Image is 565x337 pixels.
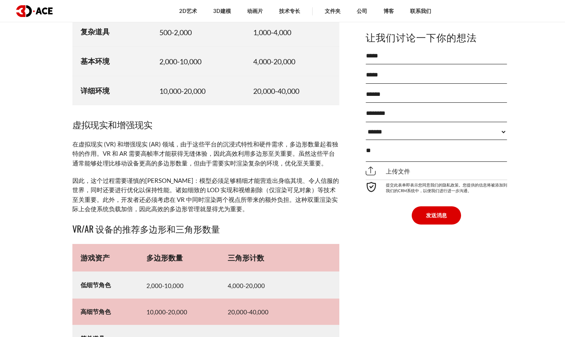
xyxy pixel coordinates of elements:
[357,8,367,14] font: 公司
[159,28,192,37] font: 500-2,000
[80,57,110,66] font: 基本环境
[228,308,269,316] font: 20,000-40,000
[253,57,295,66] font: 4,000-20,000
[412,206,461,224] button: 发送消息
[247,8,263,14] font: 动画片
[410,8,431,14] font: 联系我们
[80,86,110,95] font: 详细环境
[383,8,394,14] font: 博客
[80,308,111,315] font: 高细节角色
[72,118,152,131] font: 虚拟现实和增强现实
[80,281,111,288] font: 低细节角色
[72,222,220,235] font: VR/AR 设备的推荐多边形和三角形数量
[279,8,300,14] font: 技术专长
[159,57,201,66] font: 2,000-10,000
[16,5,53,17] img: 徽标深色
[179,8,197,14] font: 2D艺术
[213,8,231,14] font: 3D建模
[253,28,291,37] font: 1,000-4,000
[228,253,264,262] font: 三角形计数
[386,167,410,175] font: 上传文件
[386,182,507,193] font: 提交此表单即表示您同意我们的隐私政策。您提供的信息将被添加到我们的CRM系统中，以便我们进行进一步沟通。
[80,27,110,36] font: 复杂道具
[159,87,205,95] font: 10,000-20,000
[325,8,341,14] font: 文件夹
[72,177,339,212] font: 因此，这个过程需要谨慎的[PERSON_NAME]：模型必须足够精细才能营造出身临其境、令人信服的世界，同时还要进行优化以保持性能。诸如细致的 LOD 实现和视锥剔除（仅渲染可见对象）等技术至关...
[253,87,299,95] font: 20,000-40,000
[146,308,187,316] font: 10,000-20,000
[426,212,447,218] font: 发送消息
[72,140,338,167] font: 在虚拟现实 (VR) 和增强现实 (AR) 领域，由于这些平台的沉浸式特性和硬件需求，多边形数量起着独特的作用。VR 和 AR 需要高帧率才能获得无缝体验，因此高效利用多边形至关重要。虽然这些平...
[80,253,110,262] font: 游戏资产
[228,282,265,289] font: 4,000-20,000
[146,253,183,262] font: 多边形数量
[366,30,477,44] font: 让我们讨论一下你的想法
[146,282,184,289] font: 2,000-10,000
